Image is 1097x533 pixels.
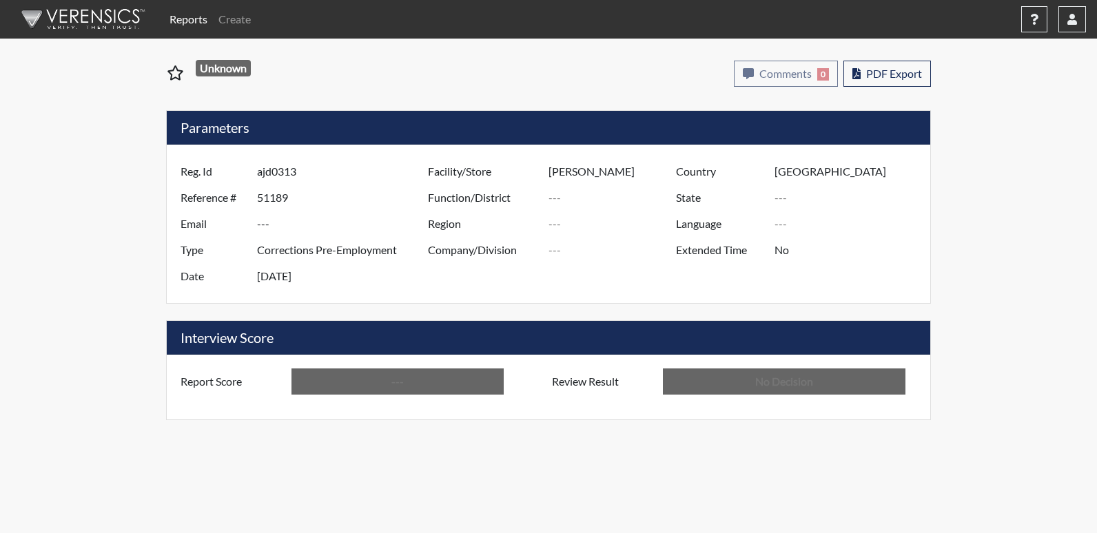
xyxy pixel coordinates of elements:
[196,60,252,76] span: Unknown
[257,185,431,211] input: ---
[759,67,812,80] span: Comments
[164,6,213,33] a: Reports
[666,237,775,263] label: Extended Time
[775,185,927,211] input: ---
[775,211,927,237] input: ---
[170,368,291,395] label: Report Score
[257,263,431,289] input: ---
[257,211,431,237] input: ---
[213,6,256,33] a: Create
[775,237,927,263] input: ---
[170,185,257,211] label: Reference #
[170,211,257,237] label: Email
[817,68,829,81] span: 0
[775,158,927,185] input: ---
[170,237,257,263] label: Type
[734,61,838,87] button: Comments0
[170,263,257,289] label: Date
[666,158,775,185] label: Country
[542,368,663,395] label: Review Result
[666,185,775,211] label: State
[418,237,548,263] label: Company/Division
[548,237,679,263] input: ---
[843,61,931,87] button: PDF Export
[257,158,431,185] input: ---
[418,211,548,237] label: Region
[666,211,775,237] label: Language
[418,158,548,185] label: Facility/Store
[866,67,922,80] span: PDF Export
[167,111,930,145] h5: Parameters
[548,211,679,237] input: ---
[291,368,504,395] input: ---
[663,368,905,395] input: No Decision
[548,158,679,185] input: ---
[170,158,257,185] label: Reg. Id
[548,185,679,211] input: ---
[167,321,930,355] h5: Interview Score
[257,237,431,263] input: ---
[418,185,548,211] label: Function/District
